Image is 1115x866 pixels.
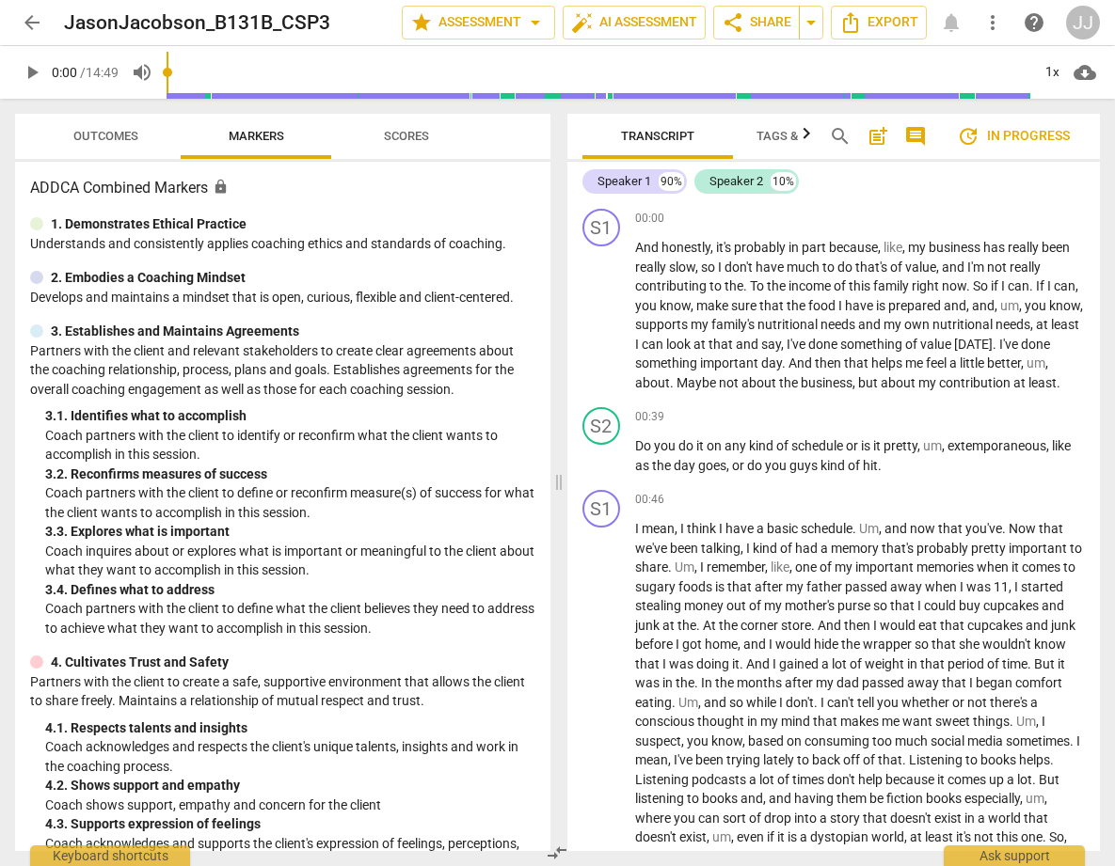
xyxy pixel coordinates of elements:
span: , [942,438,948,453]
span: Filler word [1000,298,1019,313]
span: Transcript [621,129,694,143]
span: don't [725,260,756,275]
span: , [1030,317,1036,332]
span: least [1051,317,1079,332]
span: say [761,337,781,352]
span: Clip a block [86,187,147,202]
span: that's [855,260,890,275]
span: do [837,260,855,275]
span: Clip a selection (Select text first) [86,157,251,172]
span: about [881,375,918,390]
span: of [848,458,863,473]
span: that's [882,541,916,556]
span: value [905,260,936,275]
p: 3. Establishes and Maintains Agreements [51,322,299,341]
span: I [680,521,687,536]
span: , [852,375,858,390]
span: arrow_drop_down [800,11,822,34]
span: / 14:49 [80,65,119,80]
span: xTiles [89,25,123,40]
p: Partners with the client and relevant stakeholders to create clear agreements about the coaching ... [30,341,535,400]
span: , [781,337,787,352]
span: extemporaneous [948,438,1046,453]
button: Export [831,6,927,39]
span: business [929,240,983,255]
div: Change speaker [582,209,620,246]
span: mean [642,521,675,536]
span: and [884,521,910,536]
span: of [820,559,835,575]
span: And [635,240,661,255]
span: , [1019,298,1025,313]
span: cloud_download [1074,61,1096,84]
span: To [750,278,767,293]
div: 10% [771,172,796,191]
span: know [660,298,691,313]
span: and [858,317,884,332]
div: 90% [659,172,684,191]
span: more_vert [981,11,1004,34]
span: Markers [229,129,284,143]
span: , [936,260,942,275]
span: search [829,125,852,148]
span: of [834,278,849,293]
span: . [1029,278,1036,293]
p: 2. Embodies a Coaching Mindset [51,268,246,288]
span: of [776,438,791,453]
span: make [696,298,731,313]
span: right [912,278,942,293]
span: my [908,240,929,255]
span: food [808,298,838,313]
span: I [1047,278,1054,293]
span: been [1042,240,1070,255]
span: something [635,355,700,370]
div: Ask support [944,845,1085,866]
span: day [761,355,782,370]
span: in [788,240,802,255]
button: Volume [125,55,159,89]
span: Filler word [884,240,902,255]
span: had [795,541,820,556]
span: important [1009,541,1070,556]
span: Clip a bookmark [86,127,170,142]
span: . [670,375,677,390]
span: done [1021,337,1050,352]
h2: JasonJacobson_B131B_CSP3 [64,11,330,35]
span: Do [635,438,654,453]
span: and [944,298,966,313]
span: pretty [971,541,1009,556]
button: Clip a screenshot [56,210,343,240]
span: of [780,541,795,556]
span: of [890,260,905,275]
span: my [835,559,855,575]
span: slow [669,260,695,275]
span: Export [839,11,918,34]
span: guys [789,458,820,473]
span: volume_up [131,61,153,84]
div: 1x [1034,57,1070,87]
span: least [1028,375,1057,390]
span: . [743,278,750,293]
span: business [801,375,852,390]
span: that [938,521,965,536]
span: that [1039,521,1063,536]
span: can [642,337,666,352]
div: Change speaker [582,490,620,527]
span: I [719,521,725,536]
span: the [787,298,808,313]
span: Filler word [771,559,789,575]
span: talking [701,541,741,556]
span: Assessment [410,11,547,34]
span: , [694,559,700,575]
span: , [1045,355,1048,370]
span: or [846,438,861,453]
span: arrow_back [21,11,43,34]
span: . [1002,521,1009,536]
span: can [1054,278,1075,293]
span: on [707,438,725,453]
span: have [725,521,757,536]
span: that [709,337,736,352]
div: Change speaker [582,407,620,445]
span: my [884,317,904,332]
span: hit [863,458,878,473]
